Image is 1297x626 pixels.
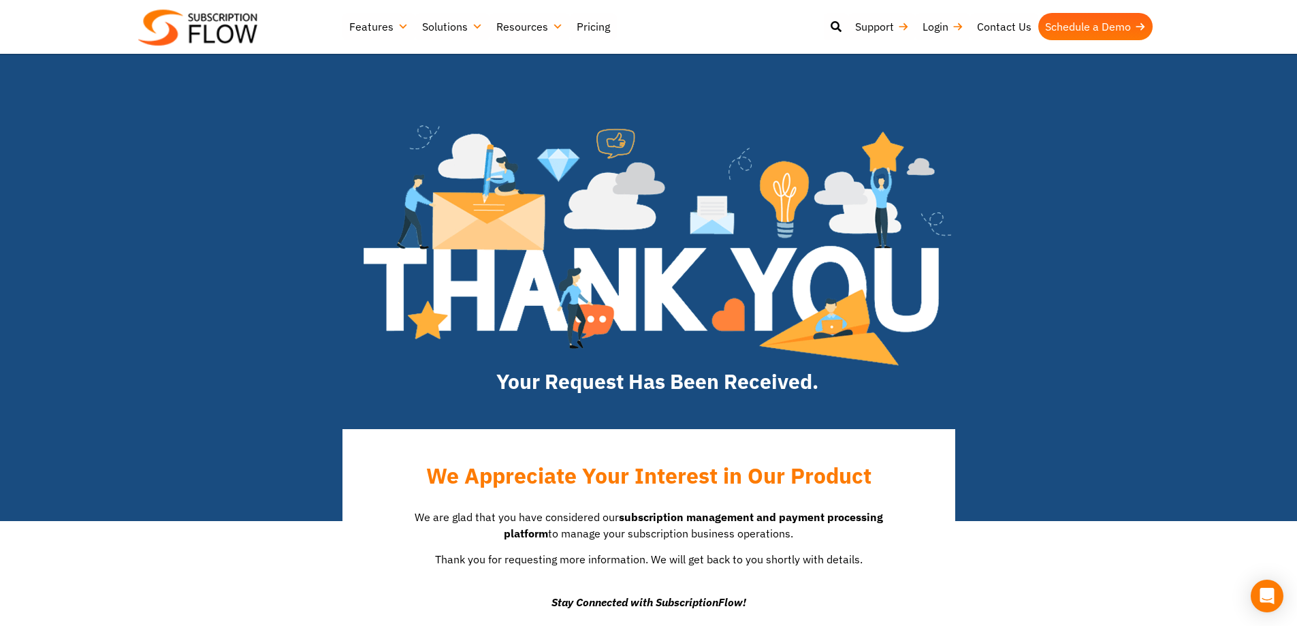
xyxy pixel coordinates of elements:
img: implementation4 [364,125,951,366]
a: Contact Us [970,13,1038,40]
h2: We Appreciate Your Interest in Our Product [383,463,914,488]
a: Schedule a Demo [1038,13,1153,40]
div: Open Intercom Messenger [1251,580,1283,612]
p: Thank you for requesting more information. We will get back to you shortly with details. [390,551,908,584]
a: Features [342,13,415,40]
strong: Your Request Has Been Received. [496,368,818,394]
strong: subscription management and payment processing platform [504,510,883,540]
a: Login [916,13,970,40]
a: Support [848,13,916,40]
em: Stay Connected with SubscriptionFlow! [551,595,746,609]
a: Resources [490,13,570,40]
a: Solutions [415,13,490,40]
p: We are glad that you have considered our to manage your subscription business operations. [390,509,908,542]
img: Subscriptionflow [138,10,257,46]
a: Pricing [570,13,617,40]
